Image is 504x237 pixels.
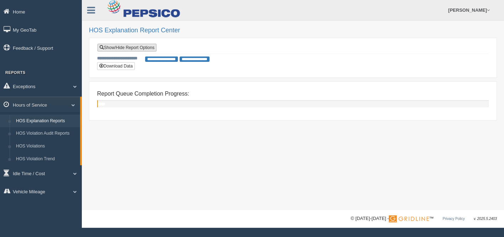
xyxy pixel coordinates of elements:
[13,140,80,153] a: HOS Violations
[97,91,489,97] h4: Report Queue Completion Progress:
[97,44,156,52] a: Show/Hide Report Options
[474,217,497,221] span: v. 2025.5.2403
[89,27,497,34] h2: HOS Explanation Report Center
[389,215,429,222] img: Gridline
[97,62,135,70] button: Download Data
[442,217,465,221] a: Privacy Policy
[13,127,80,140] a: HOS Violation Audit Reports
[13,115,80,128] a: HOS Explanation Reports
[351,215,497,222] div: © [DATE]-[DATE] - ™
[13,153,80,166] a: HOS Violation Trend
